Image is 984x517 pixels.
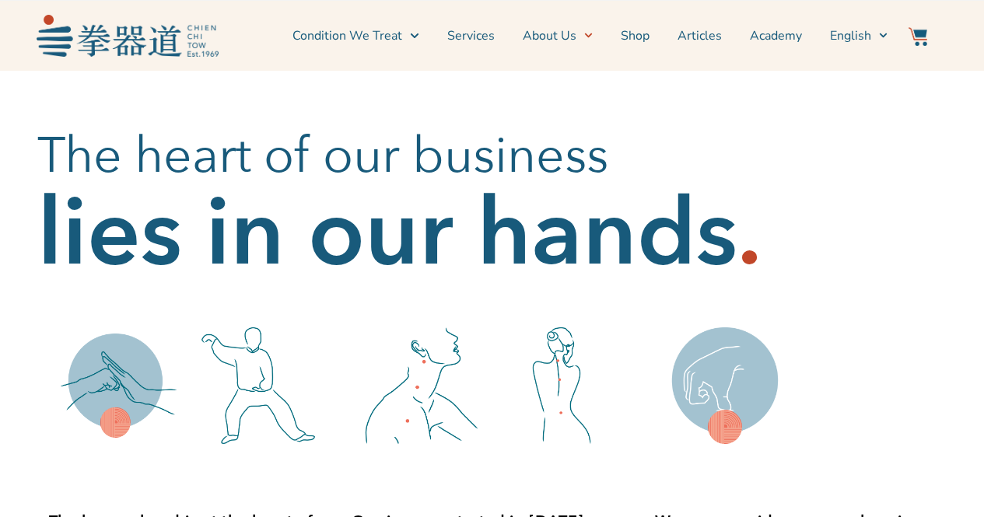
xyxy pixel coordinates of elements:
[750,16,802,55] a: Academy
[909,27,927,46] img: Website Icon-03
[37,125,947,187] h2: The heart of our business
[621,16,650,55] a: Shop
[523,16,593,55] a: About Us
[737,203,762,265] h2: .
[447,16,495,55] a: Services
[292,16,418,55] a: Condition We Treat
[830,16,888,55] a: English
[37,203,737,265] h2: lies in our hands
[678,16,722,55] a: Articles
[830,26,871,45] span: English
[226,16,888,55] nav: Menu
